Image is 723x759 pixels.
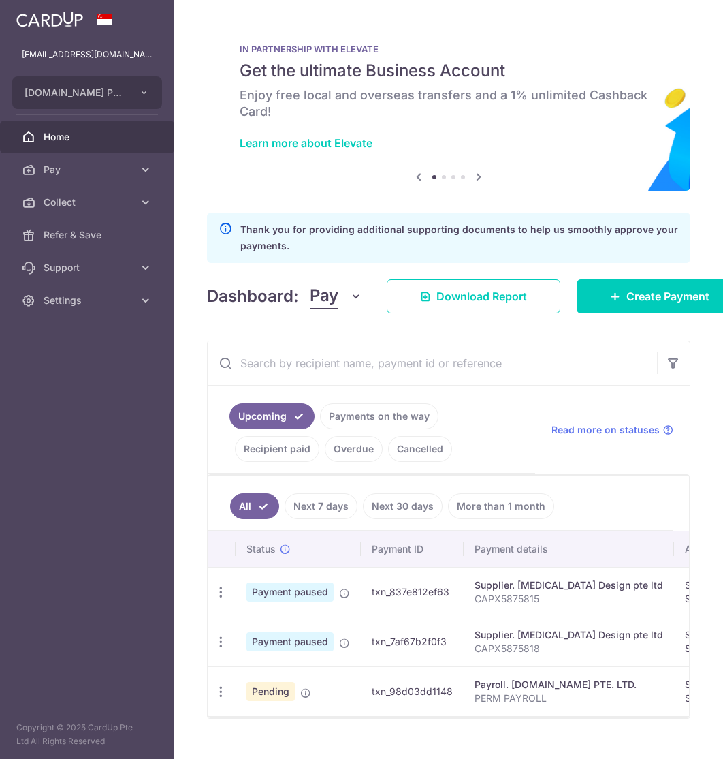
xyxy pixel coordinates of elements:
p: CAPX5875815 [475,592,663,606]
input: Search by recipient name, payment id or reference [208,341,657,385]
a: Next 7 days [285,493,357,519]
p: [EMAIL_ADDRESS][DOMAIN_NAME] [22,48,152,61]
span: Collect [44,196,133,209]
a: More than 1 month [448,493,554,519]
td: txn_837e812ef63 [361,567,464,617]
span: Read more on statuses [551,423,660,437]
a: Payments on the way [320,403,438,429]
h6: Enjoy free local and overseas transfers and a 1% unlimited Cashback Card! [240,87,658,120]
span: Payment paused [246,632,334,651]
span: Support [44,261,133,275]
img: Renovation banner [207,22,690,191]
span: Create Payment [626,288,709,305]
iframe: Opens a widget where you can find more information [636,718,709,752]
a: Cancelled [388,436,452,462]
button: [DOMAIN_NAME] PTE. LTD. [12,76,162,109]
span: Pay [44,163,133,176]
div: Supplier. [MEDICAL_DATA] Design pte ltd [475,628,663,642]
a: Download Report [387,279,560,313]
p: CAPX5875818 [475,642,663,655]
div: Payroll. [DOMAIN_NAME] PTE. LTD. [475,678,663,692]
span: Status [246,542,276,556]
span: Home [44,130,133,144]
a: Read more on statuses [551,423,673,437]
p: IN PARTNERSHIP WITH ELEVATE [240,44,658,55]
h5: Get the ultimate Business Account [240,60,658,82]
span: Download Report [436,288,527,305]
span: Pay [310,283,338,309]
img: CardUp [16,11,83,27]
a: Learn more about Elevate [240,136,372,150]
span: [DOMAIN_NAME] PTE. LTD. [25,86,125,99]
h4: Dashboard: [207,284,299,309]
div: Supplier. [MEDICAL_DATA] Design pte ltd [475,578,663,592]
th: Payment details [464,531,674,567]
button: Pay [310,283,362,309]
p: Thank you for providing additional supporting documents to help us smoothly approve your payments. [240,221,679,254]
span: Pending [246,682,295,701]
a: Recipient paid [235,436,319,462]
td: txn_98d03dd1148 [361,666,464,716]
a: Overdue [325,436,383,462]
a: Next 30 days [363,493,443,519]
p: PERM PAYROLL [475,692,663,705]
a: All [230,493,279,519]
td: txn_7af67b2f0f3 [361,617,464,666]
span: Refer & Save [44,228,133,242]
span: Settings [44,294,133,307]
span: Payment paused [246,583,334,602]
a: Upcoming [229,403,315,429]
th: Payment ID [361,531,464,567]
